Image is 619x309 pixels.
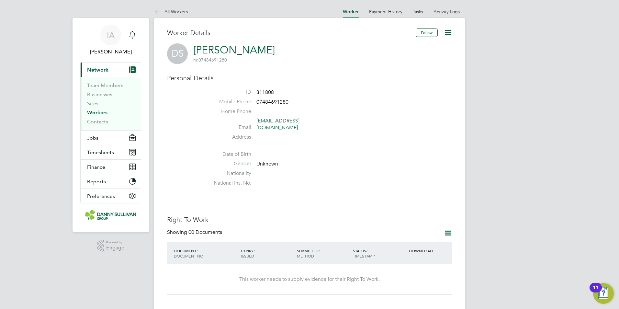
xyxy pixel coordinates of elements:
[343,9,359,15] a: Worker
[206,151,251,158] label: Date of Birth
[413,9,423,15] a: Tasks
[167,43,188,64] span: DS
[366,248,367,253] span: /
[87,149,114,155] span: Timesheets
[172,245,239,262] div: DOCUMENT
[167,215,452,224] h3: Right To Work
[87,193,115,199] span: Preferences
[167,229,223,236] div: Showing
[206,124,251,131] label: Email
[81,174,141,189] button: Reports
[416,29,438,37] button: Follow
[297,253,314,258] span: METHOD
[97,240,125,252] a: Powered byEngage
[87,164,105,170] span: Finance
[80,25,141,56] a: IA[PERSON_NAME]
[167,74,452,82] h3: Personal Details
[593,288,599,296] div: 11
[81,77,141,130] div: Network
[206,98,251,105] label: Mobile Phone
[85,210,136,220] img: dannysullivan-logo-retina.png
[193,44,275,56] a: [PERSON_NAME]
[106,240,124,245] span: Powered by
[206,160,251,167] label: Gender
[193,57,227,63] span: 07484691280
[593,283,614,304] button: Open Resource Center, 11 new notifications
[87,100,98,107] a: Sites
[407,245,452,257] div: DOWNLOAD
[80,48,141,56] span: Ion Anencov
[295,245,351,262] div: SUBMITTED
[197,248,198,253] span: /
[107,31,115,39] span: IA
[319,248,320,253] span: /
[106,245,124,251] span: Engage
[174,276,445,283] div: This worker needs to supply evidence for their Right To Work.
[206,134,251,141] label: Address
[351,245,407,262] div: STATUS
[73,18,149,232] nav: Main navigation
[167,29,416,37] h3: Worker Details
[256,161,278,167] span: Unknown
[369,9,402,15] a: Payment History
[353,253,375,258] span: TIMESTAMP
[80,210,141,220] a: Go to home page
[87,135,98,141] span: Jobs
[206,89,251,96] label: ID
[193,57,198,63] span: m:
[256,89,274,96] span: 311808
[241,253,254,258] span: ISSUED
[256,118,299,131] a: [EMAIL_ADDRESS][DOMAIN_NAME]
[87,119,108,125] a: Contacts
[87,109,107,116] a: Workers
[81,63,141,77] button: Network
[188,229,222,235] span: 00 Documents
[154,9,188,15] a: All Workers
[206,180,251,187] label: National Ins. No.
[256,151,258,158] span: -
[87,91,112,97] a: Businesses
[253,248,255,253] span: /
[81,145,141,159] button: Timesheets
[433,9,460,15] a: Activity Logs
[81,189,141,203] button: Preferences
[206,170,251,177] label: Nationality
[87,82,123,88] a: Team Members
[81,160,141,174] button: Finance
[239,245,295,262] div: EXPIRY
[256,99,288,105] span: 07484691280
[81,131,141,145] button: Jobs
[87,178,106,185] span: Reports
[87,67,108,73] span: Network
[174,253,204,258] span: DOCUMENT NO.
[206,108,251,115] label: Home Phone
